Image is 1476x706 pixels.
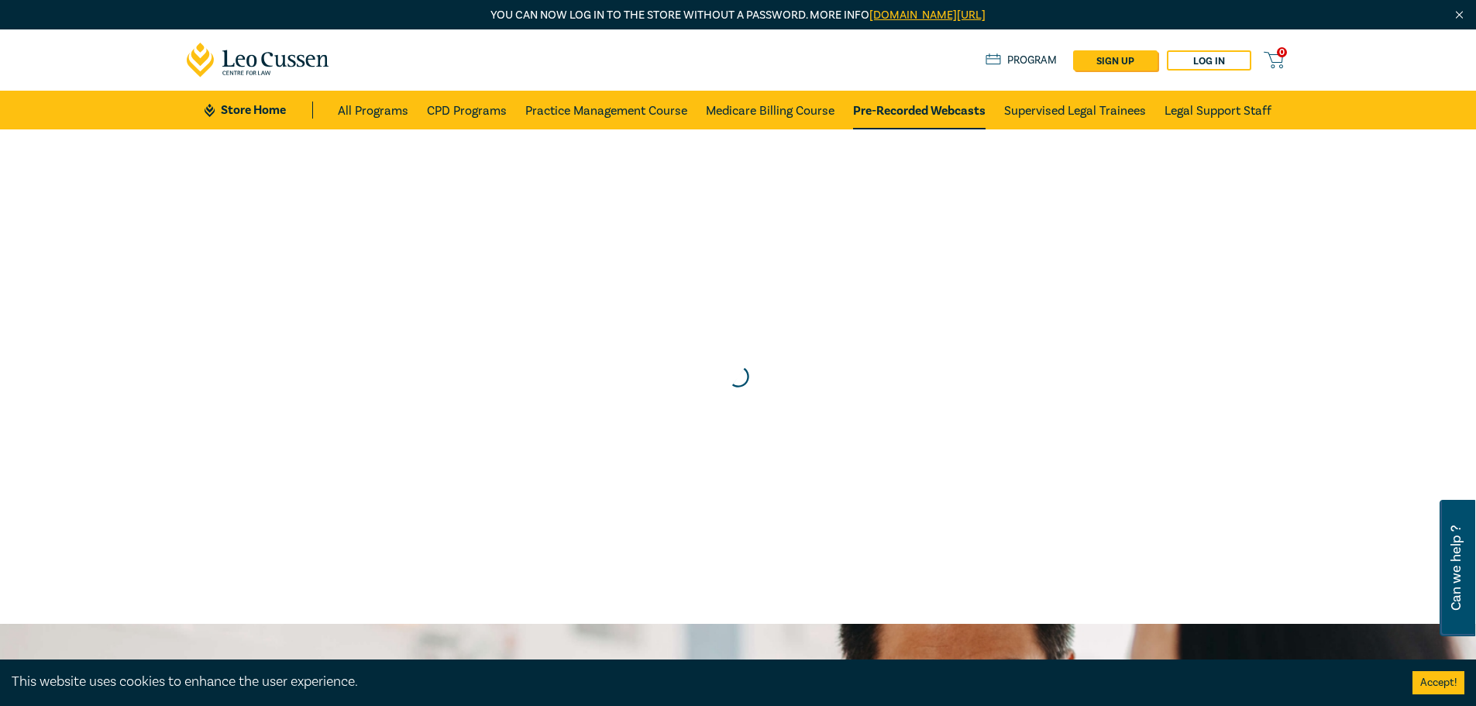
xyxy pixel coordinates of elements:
[1453,9,1466,22] img: Close
[1277,47,1287,57] span: 0
[12,672,1389,692] div: This website uses cookies to enhance the user experience.
[986,52,1058,69] a: Program
[205,102,312,119] a: Store Home
[1449,509,1464,627] span: Can we help ?
[853,91,986,129] a: Pre-Recorded Webcasts
[869,8,986,22] a: [DOMAIN_NAME][URL]
[1412,671,1464,694] button: Accept cookies
[427,91,507,129] a: CPD Programs
[1167,50,1251,71] a: Log in
[1004,91,1146,129] a: Supervised Legal Trainees
[187,7,1290,24] p: You can now log in to the store without a password. More info
[1165,91,1271,129] a: Legal Support Staff
[706,91,834,129] a: Medicare Billing Course
[338,91,408,129] a: All Programs
[525,91,687,129] a: Practice Management Course
[1073,50,1158,71] a: sign up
